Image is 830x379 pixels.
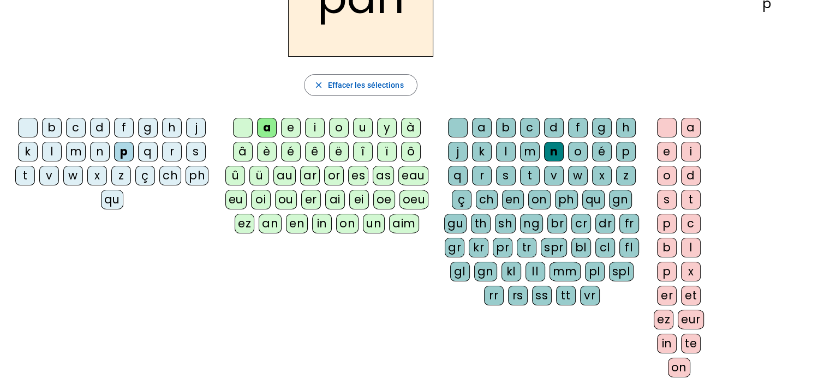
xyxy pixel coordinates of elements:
[281,118,301,137] div: e
[681,166,701,185] div: d
[300,166,320,185] div: ar
[313,80,323,90] mat-icon: close
[225,166,245,185] div: û
[609,190,632,209] div: gn
[469,238,488,257] div: kr
[657,142,677,161] div: e
[616,166,636,185] div: z
[363,214,385,233] div: un
[657,262,677,281] div: p
[681,214,701,233] div: c
[496,118,516,137] div: b
[42,142,62,161] div: l
[476,190,498,209] div: ch
[186,118,206,137] div: j
[568,118,588,137] div: f
[681,118,701,137] div: a
[114,118,134,137] div: f
[681,286,701,305] div: et
[452,190,471,209] div: ç
[162,142,182,161] div: r
[398,166,428,185] div: eau
[526,262,545,281] div: ll
[520,142,540,161] div: m
[595,214,615,233] div: dr
[324,166,344,185] div: or
[135,166,155,185] div: ç
[259,214,282,233] div: an
[585,262,605,281] div: pl
[495,214,516,233] div: sh
[273,166,296,185] div: au
[353,142,373,161] div: î
[556,286,576,305] div: tt
[550,262,581,281] div: mm
[329,118,349,137] div: o
[520,166,540,185] div: t
[114,142,134,161] div: p
[444,214,467,233] div: gu
[657,334,677,353] div: in
[657,166,677,185] div: o
[496,142,516,161] div: l
[595,238,615,257] div: cl
[257,142,277,161] div: è
[681,238,701,257] div: l
[472,166,492,185] div: r
[235,214,254,233] div: ez
[63,166,83,185] div: w
[90,118,110,137] div: d
[496,166,516,185] div: s
[301,190,321,209] div: er
[609,262,634,281] div: spl
[592,118,612,137] div: g
[42,118,62,137] div: b
[66,142,86,161] div: m
[138,142,158,161] div: q
[592,142,612,161] div: é
[555,190,578,209] div: ph
[616,118,636,137] div: h
[327,79,403,92] span: Effacer les sélections
[448,142,468,161] div: j
[681,142,701,161] div: i
[568,166,588,185] div: w
[349,190,369,209] div: ei
[377,118,397,137] div: y
[520,214,543,233] div: ng
[15,166,35,185] div: t
[186,142,206,161] div: s
[353,118,373,137] div: u
[657,286,677,305] div: er
[501,262,521,281] div: kl
[312,214,332,233] div: in
[668,358,690,377] div: on
[619,238,639,257] div: fl
[582,190,605,209] div: qu
[389,214,419,233] div: aim
[508,286,528,305] div: rs
[528,190,551,209] div: on
[373,190,395,209] div: oe
[401,142,421,161] div: ô
[286,214,308,233] div: en
[493,238,512,257] div: pr
[472,142,492,161] div: k
[681,190,701,209] div: t
[532,286,552,305] div: ss
[401,118,421,137] div: à
[592,166,612,185] div: x
[233,142,253,161] div: â
[517,238,536,257] div: tr
[580,286,600,305] div: vr
[619,214,639,233] div: fr
[450,262,470,281] div: gl
[474,262,497,281] div: gn
[657,238,677,257] div: b
[472,118,492,137] div: a
[471,214,491,233] div: th
[305,118,325,137] div: i
[571,238,591,257] div: bl
[484,286,504,305] div: rr
[336,214,359,233] div: on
